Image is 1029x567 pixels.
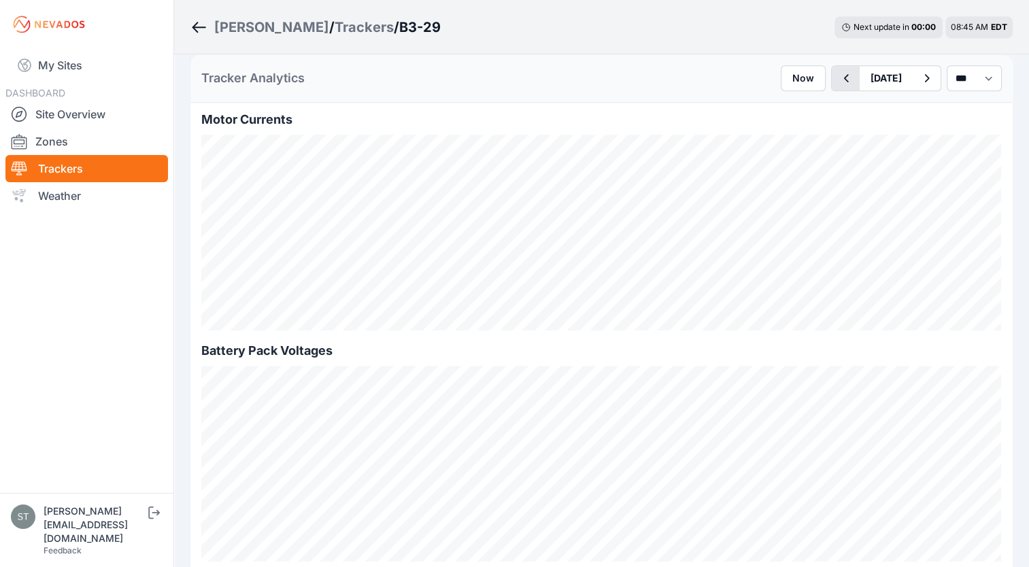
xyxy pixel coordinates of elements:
span: / [329,18,335,37]
span: Next update in [854,22,909,32]
nav: Breadcrumb [190,10,441,45]
a: My Sites [5,49,168,82]
img: steve@nevados.solar [11,504,35,529]
h2: Motor Currents [201,110,1002,129]
div: 00 : 00 [911,22,936,33]
span: / [394,18,399,37]
a: Site Overview [5,101,168,128]
a: Weather [5,182,168,209]
img: Nevados [11,14,87,35]
a: Zones [5,128,168,155]
h3: B3-29 [399,18,441,37]
button: Now [781,65,826,91]
span: EDT [991,22,1007,32]
a: Feedback [44,545,82,555]
a: [PERSON_NAME] [214,18,329,37]
span: 08:45 AM [951,22,988,32]
h2: Battery Pack Voltages [201,341,1002,360]
span: DASHBOARD [5,87,65,99]
button: [DATE] [860,66,913,90]
a: Trackers [335,18,394,37]
a: Trackers [5,155,168,182]
div: [PERSON_NAME][EMAIL_ADDRESS][DOMAIN_NAME] [44,504,146,545]
h2: Tracker Analytics [201,69,305,88]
